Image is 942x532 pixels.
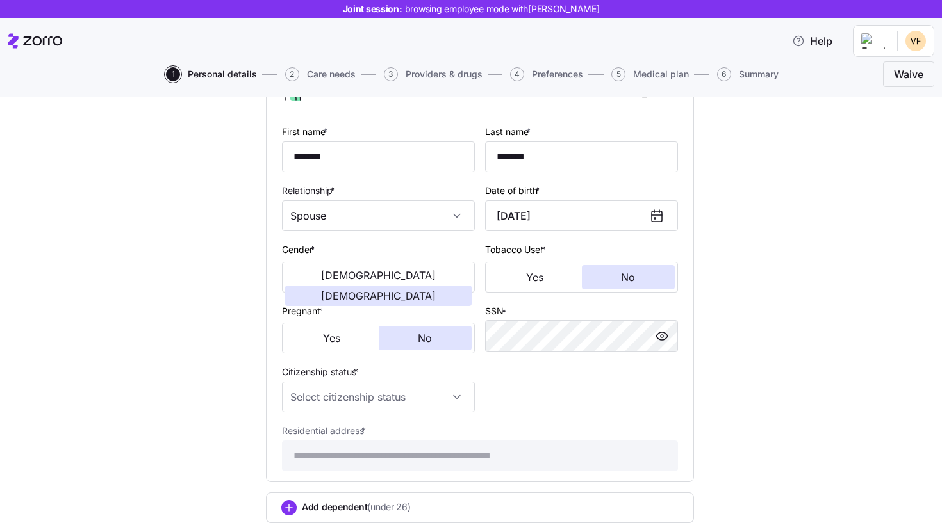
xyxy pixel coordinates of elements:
[905,31,926,51] img: b7393cbe4460f0e743e0a0cfb500b4e5
[285,67,299,81] span: 2
[282,365,361,379] label: Citizenship status
[510,67,524,81] span: 4
[611,67,625,81] span: 5
[188,70,257,79] span: Personal details
[792,33,832,49] span: Help
[485,243,548,257] label: Tobacco User
[282,125,330,139] label: First name
[861,33,887,49] img: Employer logo
[485,304,509,318] label: SSN
[717,67,779,81] button: 6Summary
[282,424,368,438] label: Residential address
[532,70,583,79] span: Preferences
[285,67,356,81] button: 2Care needs
[307,70,356,79] span: Care needs
[418,333,432,343] span: No
[281,500,297,515] svg: add icon
[282,304,325,318] label: Pregnant
[384,67,398,81] span: 3
[405,3,600,15] span: browsing employee mode with [PERSON_NAME]
[611,67,689,81] button: 5Medical plan
[343,3,600,15] span: Joint session:
[621,272,635,282] span: No
[282,184,337,198] label: Relationship
[406,70,483,79] span: Providers & drugs
[782,28,843,54] button: Help
[321,291,436,301] span: [DEMOGRAPHIC_DATA]
[166,67,180,81] span: 1
[282,243,317,257] label: Gender
[302,501,411,513] span: Add dependent
[282,382,475,412] input: Select citizenship status
[485,125,533,139] label: Last name
[894,67,923,82] span: Waive
[883,61,934,87] button: Waive
[739,70,779,79] span: Summary
[717,67,731,81] span: 6
[526,272,543,282] span: Yes
[485,184,542,198] label: Date of birth
[367,501,410,513] span: (under 26)
[510,67,583,81] button: 4Preferences
[485,200,678,231] input: MM/DD/YYYY
[323,333,340,343] span: Yes
[166,67,257,81] button: 1Personal details
[384,67,483,81] button: 3Providers & drugs
[163,67,257,81] a: 1Personal details
[282,200,475,231] input: Select relationship
[633,70,689,79] span: Medical plan
[321,270,436,280] span: [DEMOGRAPHIC_DATA]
